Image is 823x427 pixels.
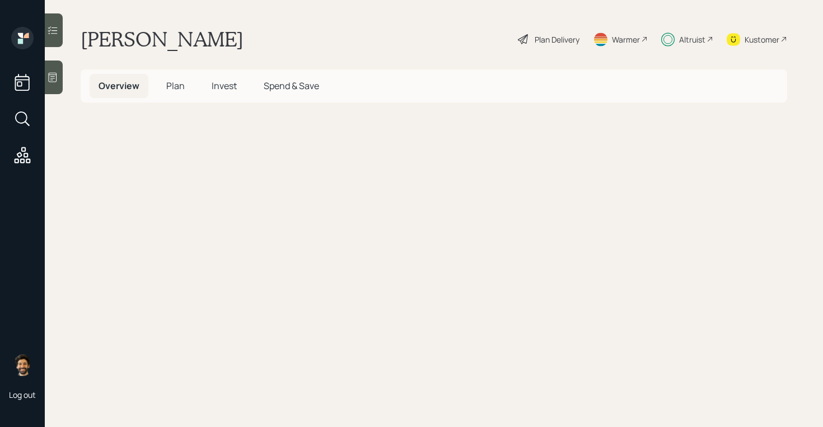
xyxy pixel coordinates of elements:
[9,389,36,400] div: Log out
[679,34,705,45] div: Altruist
[99,80,139,92] span: Overview
[612,34,640,45] div: Warmer
[535,34,579,45] div: Plan Delivery
[11,354,34,376] img: eric-schwartz-headshot.png
[264,80,319,92] span: Spend & Save
[166,80,185,92] span: Plan
[745,34,779,45] div: Kustomer
[212,80,237,92] span: Invest
[81,27,244,52] h1: [PERSON_NAME]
